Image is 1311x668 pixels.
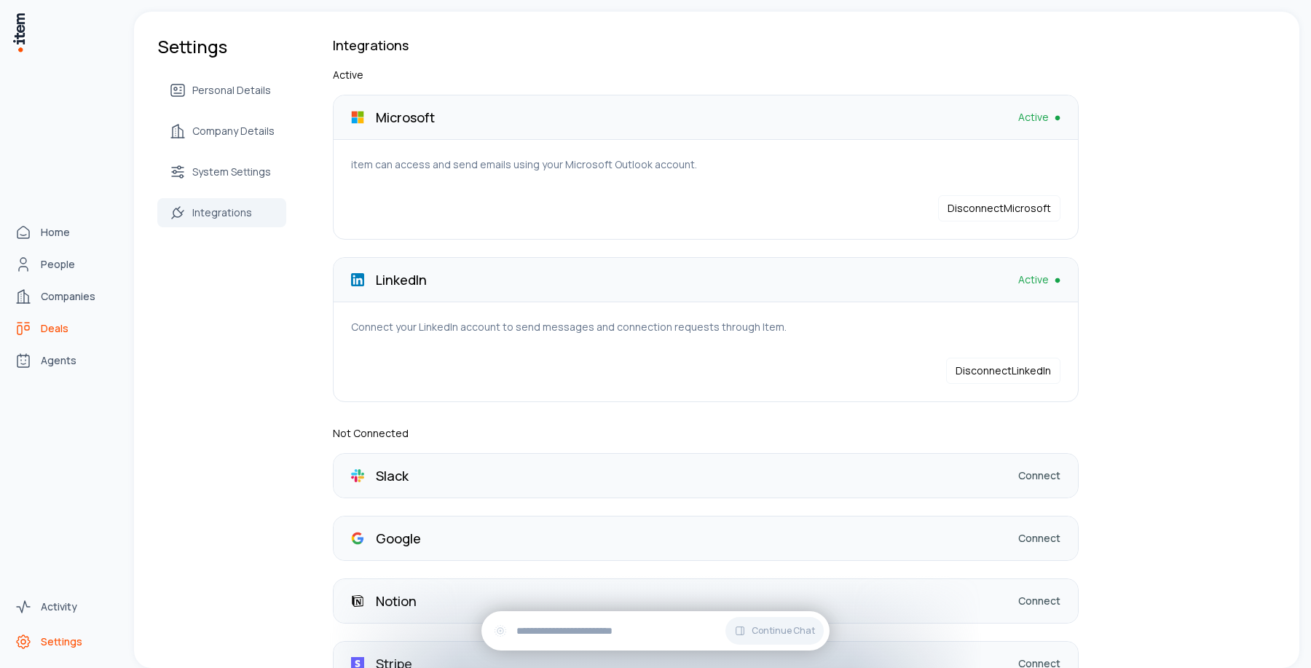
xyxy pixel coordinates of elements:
p: Not Connected [333,425,1079,441]
img: Microsoft logo [351,111,364,124]
p: Active [333,67,1079,83]
span: Settings [41,634,82,649]
p: Microsoft [376,107,435,127]
a: Company Details [157,117,286,146]
img: LinkedIn logo [351,273,364,286]
a: System Settings [157,157,286,186]
a: Home [9,218,119,247]
span: Continue Chat [752,625,815,637]
span: Integrations [192,205,252,220]
img: Google logo [351,532,364,545]
span: System Settings [192,165,271,179]
div: Continue Chat [481,611,830,651]
span: Company Details [192,124,275,138]
p: LinkedIn [376,270,427,290]
span: Active [1018,272,1049,287]
a: Companies [9,282,119,311]
span: Activity [41,600,77,614]
a: Settings [9,627,119,656]
img: Notion logo [351,594,364,608]
a: Connect [1018,468,1060,483]
img: Item Brain Logo [12,12,26,53]
a: Deals [9,314,119,343]
p: Connect your LinkedIn account to send messages and connection requests through Item. [351,320,1060,334]
p: item can access and send emails using your Microsoft Outlook account. [351,157,1060,172]
span: Personal Details [192,83,271,98]
a: Connect [1018,594,1060,608]
a: Connect [1018,531,1060,546]
span: Home [41,225,70,240]
h2: Integrations [333,35,1079,55]
button: DisconnectMicrosoft [938,195,1060,221]
p: Notion [376,591,417,611]
span: Active [1018,110,1049,125]
a: Integrations [157,198,286,227]
p: Slack [376,465,409,486]
img: Slack logo [351,469,364,482]
button: DisconnectLinkedIn [946,358,1060,384]
a: Personal Details [157,76,286,105]
h1: Settings [157,35,286,58]
span: Deals [41,321,68,336]
span: Agents [41,353,76,368]
button: Continue Chat [725,617,824,645]
a: Agents [9,346,119,375]
a: Activity [9,592,119,621]
p: Google [376,528,421,549]
span: Companies [41,289,95,304]
a: People [9,250,119,279]
span: People [41,257,75,272]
